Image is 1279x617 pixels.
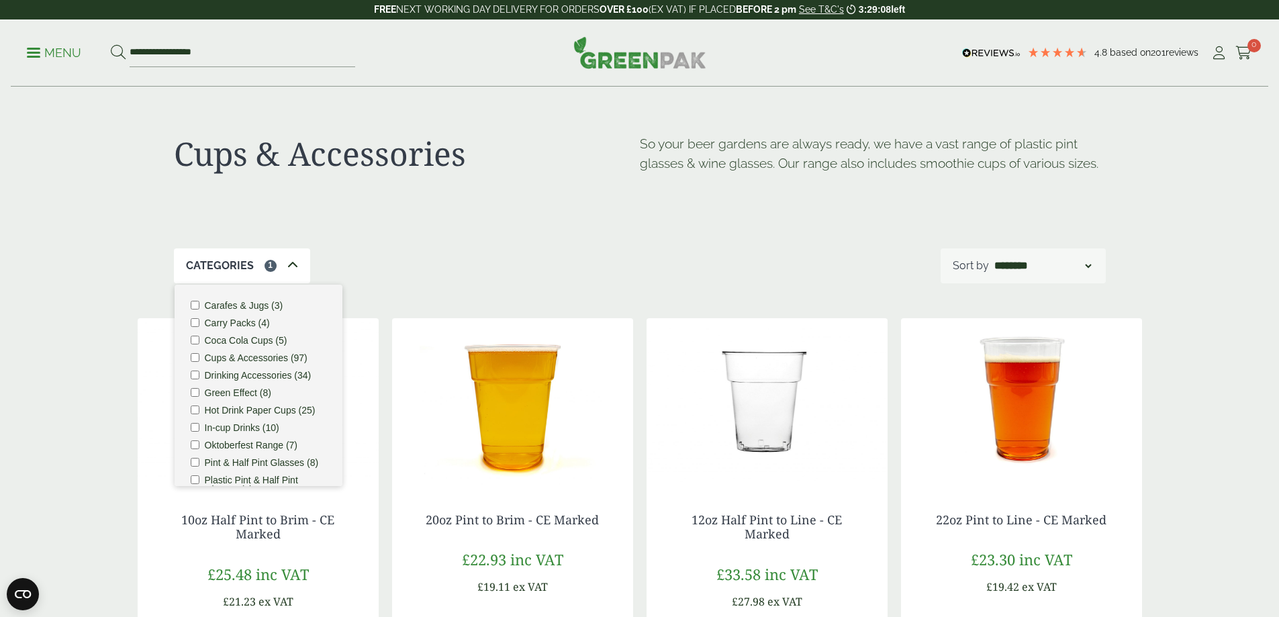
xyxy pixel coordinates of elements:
label: Green Effect (8) [205,388,271,397]
p: Sort by [953,258,989,274]
img: IMG_5412 [901,318,1142,486]
img: 10oz Half Pint to Brim - CE Marked -0 [138,318,379,486]
span: 0 [1247,39,1261,52]
label: Plastic Pint & Half Pint Glasses (1) [205,475,326,494]
span: Based on [1110,47,1151,58]
strong: OVER £100 [600,4,649,15]
span: 3:29:08 [859,4,891,15]
span: £21.23 [223,594,256,609]
span: 4.8 [1094,47,1110,58]
a: See T&C's [799,4,844,15]
div: 4.79 Stars [1027,46,1088,58]
span: ex VAT [258,594,293,609]
span: left [891,4,905,15]
p: So your beer gardens are always ready, we have a vast range of plastic pint glasses & wine glasse... [640,134,1106,173]
span: inc VAT [510,549,563,569]
a: Menu [27,45,81,58]
a: 12oz Half Pint to Line - CE Marked [692,512,842,542]
label: Carry Packs (4) [205,318,270,328]
select: Shop order [992,258,1094,274]
span: £22.93 [462,549,506,569]
span: £19.11 [477,579,510,594]
label: Pint & Half Pint Glasses (8) [205,458,319,467]
p: Categories [186,258,254,274]
img: 12oz Half Pint to Line - CE Marked -0 [647,318,888,486]
label: Drinking Accessories (34) [205,371,312,380]
span: 1 [265,260,277,272]
span: ex VAT [513,579,548,594]
span: £25.48 [207,564,252,584]
label: Oktoberfest Range (7) [205,440,298,450]
a: 22oz Pint to Line - CE Marked [936,512,1106,528]
a: 10oz Half Pint to Brim - CE Marked [181,512,334,542]
strong: BEFORE 2 pm [736,4,796,15]
a: 0 [1235,43,1252,63]
img: GreenPak Supplies [573,36,706,68]
span: inc VAT [1019,549,1072,569]
img: REVIEWS.io [962,48,1021,58]
span: ex VAT [1022,579,1057,594]
label: In-cup Drinks (10) [205,423,279,432]
label: Hot Drink Paper Cups (25) [205,406,316,415]
h1: Cups & Accessories [174,134,640,173]
strong: FREE [374,4,396,15]
span: £27.98 [732,594,765,609]
a: 20oz Pint to Brim - CE Marked [426,512,599,528]
span: inc VAT [765,564,818,584]
button: Open CMP widget [7,578,39,610]
i: Cart [1235,46,1252,60]
span: £23.30 [971,549,1015,569]
span: reviews [1166,47,1198,58]
label: Coca Cola Cups (5) [205,336,287,345]
span: ex VAT [767,594,802,609]
span: inc VAT [256,564,309,584]
span: £19.42 [986,579,1019,594]
span: 201 [1151,47,1166,58]
label: Carafes & Jugs (3) [205,301,283,310]
span: £33.58 [716,564,761,584]
label: Cups & Accessories (97) [205,353,307,363]
i: My Account [1211,46,1227,60]
p: Menu [27,45,81,61]
img: IMG_5408 [392,318,633,486]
